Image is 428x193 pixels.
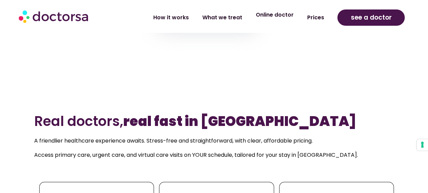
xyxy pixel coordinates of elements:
span: A friendlier healthcare experience awaits. Stress-free and straightforward, with clear, affordabl... [34,137,313,145]
nav: Menu [115,10,331,25]
span: see a doctor [351,12,391,23]
a: Prices [300,10,331,25]
b: real fast in [GEOGRAPHIC_DATA] [123,112,356,131]
h2: Real doctors, [34,113,394,129]
a: What we treat [195,10,249,25]
a: Online doctor [249,7,300,23]
iframe: Customer reviews powered by Trustpilot [35,83,393,93]
a: see a doctor [337,9,405,26]
button: Your consent preferences for tracking technologies [416,139,428,151]
span: Access primary care, urgent care, and virtual care visits on YOUR schedule, tailored for your sta... [34,151,358,159]
a: How it works [146,10,195,25]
